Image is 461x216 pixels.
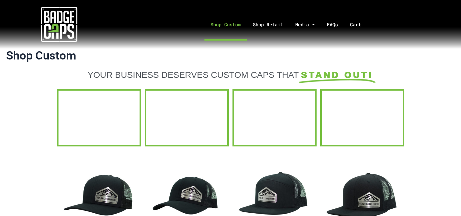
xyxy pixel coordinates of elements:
span: YOUR BUSINESS DESERVES CUSTOM CAPS THAT [87,70,299,80]
h1: Shop Custom [6,49,455,63]
a: Shop Custom [204,9,247,41]
a: Cart [344,9,375,41]
a: Shop Retail [247,9,289,41]
a: FFD BadgeCaps Fire Department Custom unique apparel [145,89,229,146]
a: YOUR BUSINESS DESERVES CUSTOM CAPS THAT STAND OUT! [60,70,401,80]
a: Media [289,9,321,41]
img: badgecaps white logo with green acccent [41,6,77,43]
nav: Menu [119,9,461,41]
a: FAQs [321,9,344,41]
